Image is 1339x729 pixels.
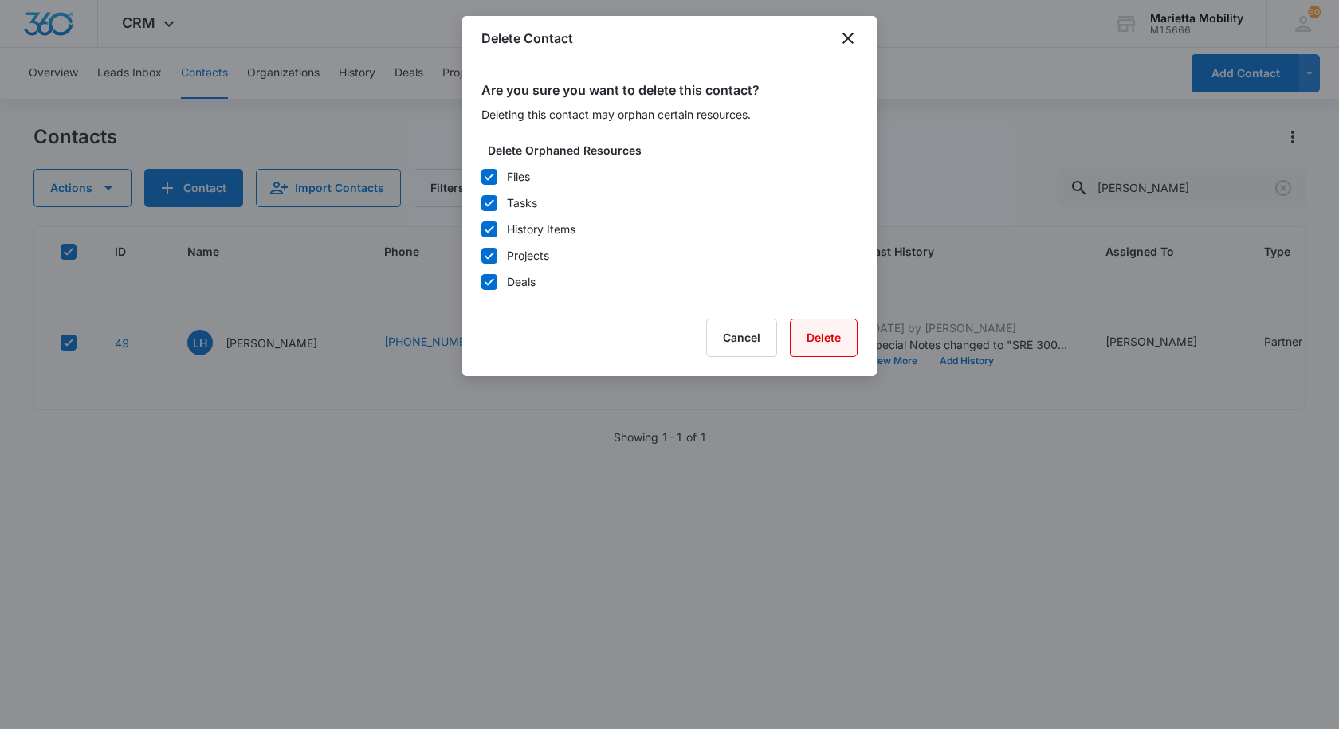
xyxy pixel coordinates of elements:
[507,273,536,290] div: Deals
[507,221,575,237] div: History Items
[481,29,573,48] h1: Delete Contact
[507,168,530,185] div: Files
[488,142,864,159] label: Delete Orphaned Resources
[838,29,858,48] button: close
[481,106,858,123] p: Deleting this contact may orphan certain resources.
[507,194,537,211] div: Tasks
[481,80,858,100] h2: Are you sure you want to delete this contact?
[706,319,777,357] button: Cancel
[790,319,858,357] button: Delete
[507,247,549,264] div: Projects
